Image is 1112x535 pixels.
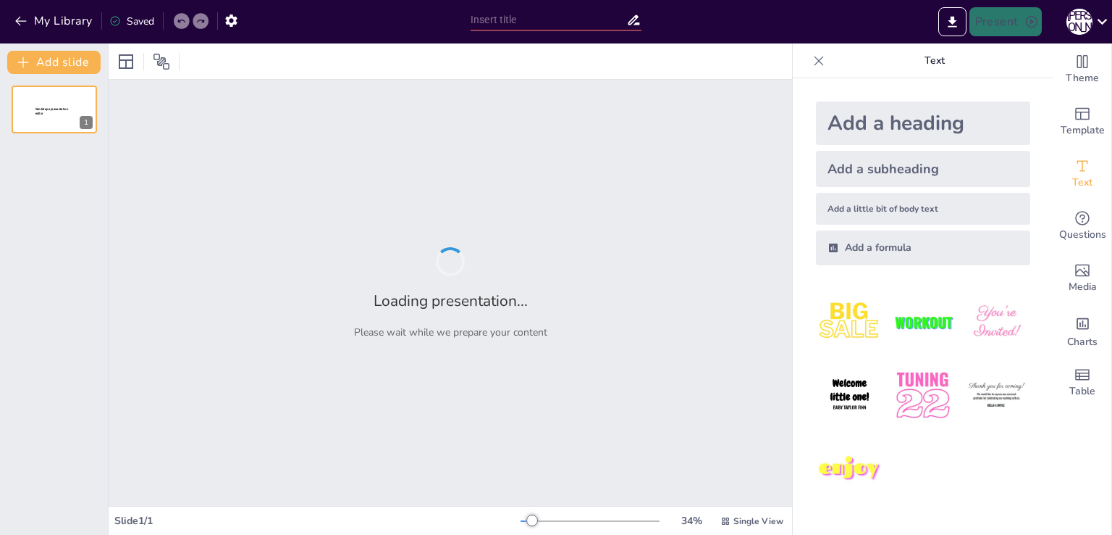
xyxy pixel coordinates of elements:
[816,289,883,356] img: 1.jpeg
[471,9,626,30] input: Insert title
[1072,175,1092,191] span: Text
[1053,43,1111,96] div: Change the overall theme
[816,151,1030,187] div: Add a subheading
[1069,383,1095,399] span: Table
[1066,9,1092,35] div: Ю [PERSON_NAME]
[674,514,709,528] div: 34 %
[1053,148,1111,200] div: Add text boxes
[1066,7,1092,36] button: Ю [PERSON_NAME]
[889,289,956,356] img: 2.jpeg
[830,43,1039,78] p: Text
[1053,357,1111,409] div: Add a table
[816,101,1030,145] div: Add a heading
[11,9,98,33] button: My Library
[1053,200,1111,252] div: Get real-time input from your audience
[733,515,783,527] span: Single View
[1061,123,1105,138] span: Template
[80,116,93,129] div: 1
[354,325,547,339] p: Please wait while we prepare your content
[35,107,68,115] span: Sendsteps presentation editor
[114,514,521,528] div: Slide 1 / 1
[816,193,1030,225] div: Add a little bit of body text
[938,7,966,36] button: Export to PowerPoint
[1066,70,1099,86] span: Theme
[114,50,138,73] div: Layout
[969,7,1042,36] button: Present
[889,362,956,429] img: 5.jpeg
[374,291,528,311] h2: Loading presentation...
[816,231,1030,265] div: Add a formula
[1069,279,1097,295] span: Media
[109,14,154,28] div: Saved
[816,362,883,429] img: 4.jpeg
[963,362,1030,429] img: 6.jpeg
[816,436,883,503] img: 7.jpeg
[7,51,101,74] button: Add slide
[12,86,97,133] div: 1
[1053,96,1111,148] div: Add ready made slides
[153,53,170,70] span: Position
[1067,334,1098,350] span: Charts
[1059,227,1106,243] span: Questions
[1053,304,1111,357] div: Add charts and graphs
[1053,252,1111,304] div: Add images, graphics, shapes or video
[963,289,1030,356] img: 3.jpeg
